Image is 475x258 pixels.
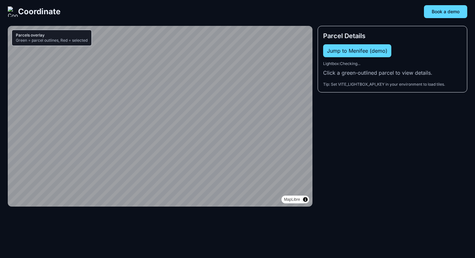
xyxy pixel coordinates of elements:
[323,31,462,40] h2: Parcel Details
[323,61,360,66] span: Lightbox: Checking...
[323,69,462,77] p: Click a green-outlined parcel to view details.
[8,6,18,17] img: Coordinate
[8,26,312,207] canvas: Map
[323,44,391,57] button: Jump to Menifee (demo)
[301,196,309,203] summary: Toggle attribution
[16,38,88,43] div: Green = parcel outlines, Red = selected
[284,197,300,202] a: MapLibre
[18,6,60,17] span: Coordinate
[8,6,60,17] a: Coordinate
[424,5,467,18] button: Book a demo
[323,82,462,87] div: Tip: Set VITE_LIGHTBOX_API_KEY in your environment to load tiles.
[16,33,88,38] div: Parcels overlay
